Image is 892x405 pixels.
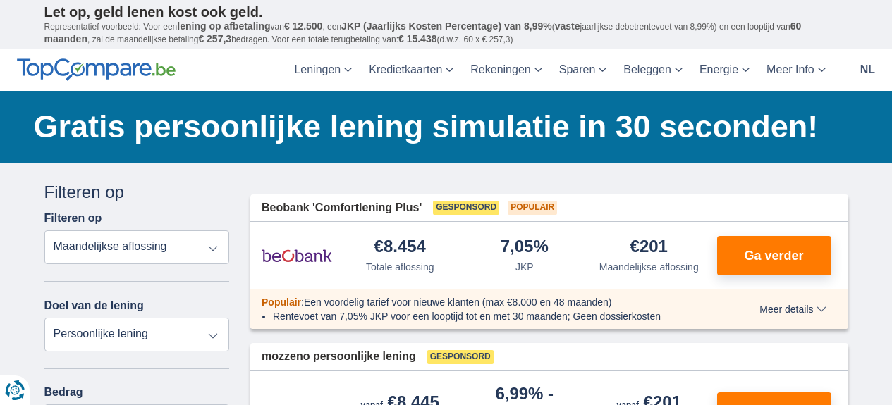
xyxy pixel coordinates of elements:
span: € 15.438 [398,33,437,44]
a: Kredietkaarten [360,49,462,91]
span: Gesponsord [433,201,499,215]
span: Populair [262,297,301,308]
span: vaste [555,20,580,32]
a: Rekeningen [462,49,550,91]
a: Meer Info [758,49,834,91]
span: Beobank 'Comfortlening Plus' [262,200,422,216]
li: Rentevoet van 7,05% JKP voor een looptijd tot en met 30 maanden; Geen dossierkosten [273,309,708,323]
p: Let op, geld lenen kost ook geld. [44,4,848,20]
div: €201 [630,238,668,257]
span: € 257,3 [198,33,231,44]
a: Leningen [286,49,360,91]
span: lening op afbetaling [177,20,270,32]
span: Populair [508,201,557,215]
p: Representatief voorbeeld: Voor een van , een ( jaarlijkse debetrentevoet van 8,99%) en een loopti... [44,20,848,46]
span: Meer details [759,304,826,314]
label: Doel van de lening [44,299,144,312]
button: Meer details [749,304,836,315]
span: mozzeno persoonlijke lening [262,349,416,365]
img: product.pl.alt Beobank [262,238,332,273]
span: 60 maanden [44,20,802,44]
div: Maandelijkse aflossing [599,260,699,274]
img: TopCompare [17,58,176,81]
div: JKP [515,260,534,274]
a: Sparen [551,49,616,91]
div: : [250,295,719,309]
div: Filteren op [44,180,230,204]
div: Totale aflossing [366,260,434,274]
span: Gesponsord [427,350,494,364]
a: Energie [691,49,758,91]
span: JKP (Jaarlijks Kosten Percentage) van 8,99% [341,20,552,32]
a: nl [852,49,884,91]
div: 7,05% [501,238,549,257]
span: € 12.500 [284,20,323,32]
label: Bedrag [44,386,230,399]
a: Beleggen [615,49,691,91]
span: Ga verder [744,249,803,262]
button: Ga verder [717,236,831,275]
label: Filteren op [44,212,102,225]
div: €8.454 [374,238,426,257]
span: Een voordelig tarief voor nieuwe klanten (max €8.000 en 48 maanden) [304,297,612,308]
h1: Gratis persoonlijke lening simulatie in 30 seconden! [34,105,848,149]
